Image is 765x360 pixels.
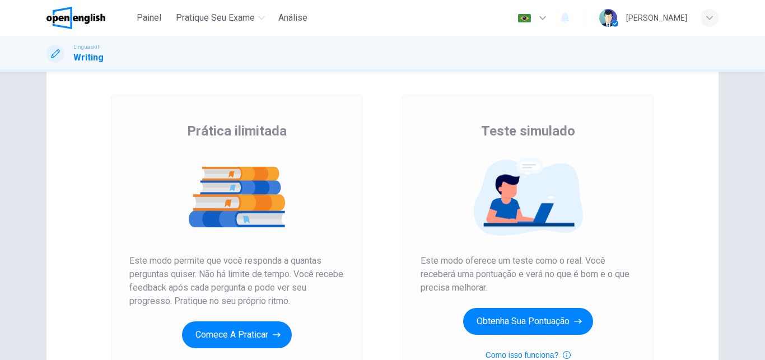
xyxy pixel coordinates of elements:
[463,308,593,335] button: Obtenha sua pontuação
[137,11,161,25] span: Painel
[46,7,105,29] img: OpenEnglish logo
[187,122,287,140] span: Prática ilimitada
[46,7,131,29] a: OpenEnglish logo
[182,321,292,348] button: Comece a praticar
[171,8,269,28] button: Pratique seu exame
[517,14,531,22] img: pt
[278,11,307,25] span: Análise
[73,51,104,64] h1: Writing
[129,254,344,308] span: Este modo permite que você responda a quantas perguntas quiser. Não há limite de tempo. Você rece...
[481,122,575,140] span: Teste simulado
[131,8,167,28] button: Painel
[73,43,101,51] span: Linguaskill
[421,254,636,294] span: Este modo oferece um teste como o real. Você receberá uma pontuação e verá no que é bom e o que p...
[176,11,255,25] span: Pratique seu exame
[599,9,617,27] img: Profile picture
[274,8,312,28] button: Análise
[626,11,687,25] div: [PERSON_NAME]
